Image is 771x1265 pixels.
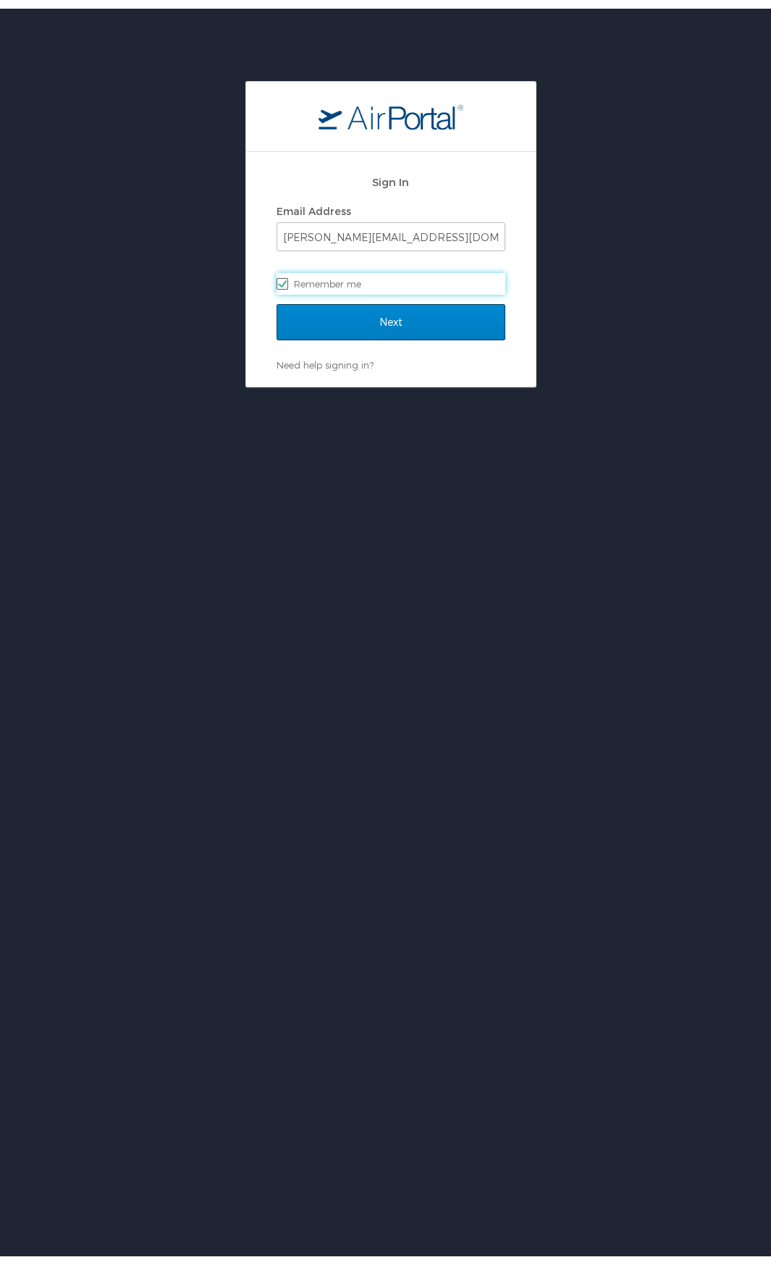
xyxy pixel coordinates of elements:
[277,350,374,362] a: Need help signing in?
[319,95,463,121] img: logo
[277,295,505,332] input: Next
[277,165,505,182] h2: Sign In
[277,264,505,286] label: Remember me
[277,196,351,209] label: Email Address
